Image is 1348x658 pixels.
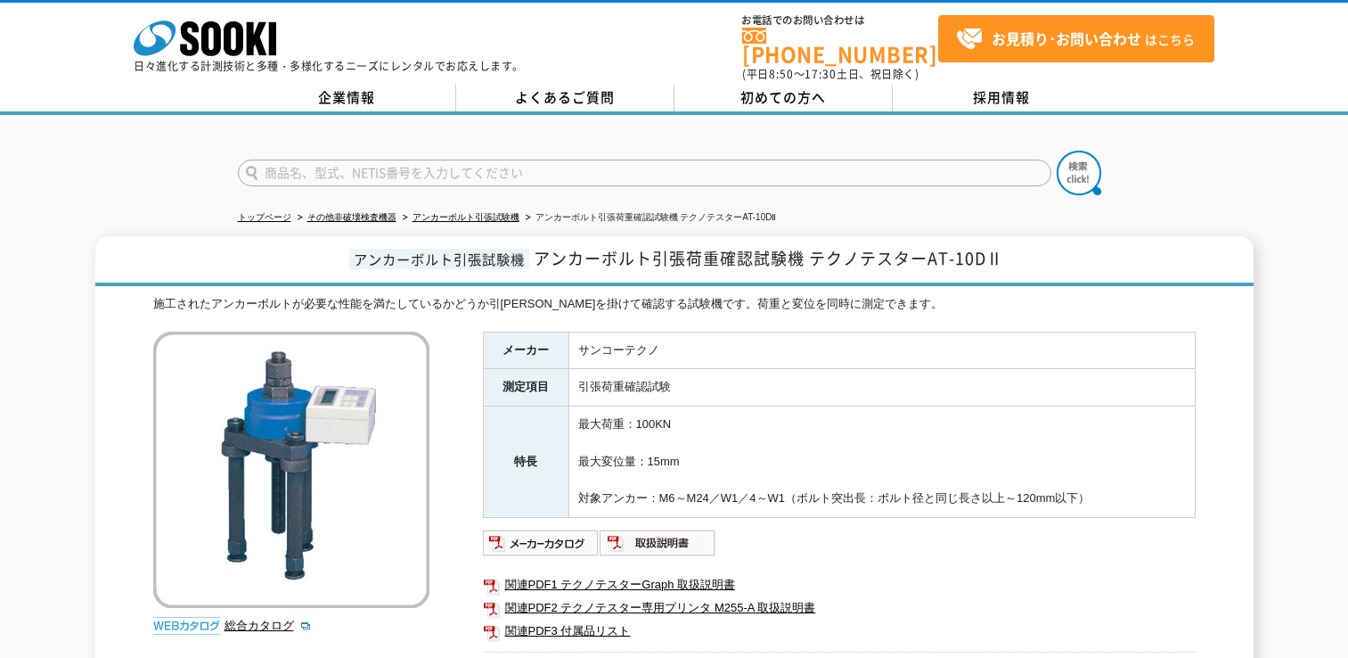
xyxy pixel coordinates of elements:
a: 関連PDF1 テクノテスターGraph 取扱説明書 [483,573,1196,596]
p: 日々進化する計測技術と多種・多様化するニーズにレンタルでお応えします。 [134,61,524,71]
a: トップページ [238,212,291,222]
td: 引張荷重確認試験 [568,369,1195,407]
a: アンカーボルト引張試験機 [413,212,519,222]
img: メーカーカタログ [483,529,600,557]
img: webカタログ [153,617,220,635]
span: 初めての方へ [740,87,826,107]
a: お見積り･お問い合わせはこちら [938,15,1214,62]
span: 8:50 [769,66,794,82]
input: 商品名、型式、NETIS番号を入力してください [238,160,1051,186]
a: その他非破壊検査機器 [307,212,396,222]
div: 施工されたアンカーボルトが必要な性能を満たしているかどうか引[PERSON_NAME]を掛けて確認する試験機です。荷重と変位を同時に測定できます。 [153,295,1196,314]
li: アンカーボルト引張荷重確認試験機 テクノテスターAT-10DⅡ [522,209,777,227]
th: メーカー [483,332,568,369]
span: アンカーボルト引張試験機 [349,249,529,269]
td: 最大荷重：100KN 最大変位量：15mm 対象アンカー：M6～M24／W1／4～W1（ボルト突出長：ボルト径と同じ長さ以上～120mm以下） [568,407,1195,518]
th: 測定項目 [483,369,568,407]
span: 17:30 [805,66,837,82]
strong: お見積り･お問い合わせ [992,28,1141,49]
a: 企業情報 [238,85,456,111]
a: 取扱説明書 [600,540,716,554]
span: アンカーボルト引張荷重確認試験機 テクノテスターAT-10DⅡ [534,246,1003,270]
img: 取扱説明書 [600,529,716,557]
a: 関連PDF2 テクノテスター専用プリンタ M255-A 取扱説明書 [483,596,1196,620]
td: サンコーテクノ [568,332,1195,369]
a: よくあるご質問 [456,85,674,111]
a: 初めての方へ [674,85,893,111]
a: メーカーカタログ [483,540,600,554]
span: お電話でのお問い合わせは [742,15,938,26]
span: (平日 ～ 土日、祝日除く) [742,66,919,82]
a: 関連PDF3 付属品リスト [483,620,1196,643]
img: アンカーボルト引張荷重確認試験機 テクノテスターAT-10DⅡ [153,332,429,608]
img: btn_search.png [1057,151,1101,195]
a: 総合カタログ [225,619,312,632]
th: 特長 [483,407,568,518]
a: 採用情報 [893,85,1111,111]
span: はこちら [956,26,1195,53]
a: [PHONE_NUMBER] [742,28,938,64]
